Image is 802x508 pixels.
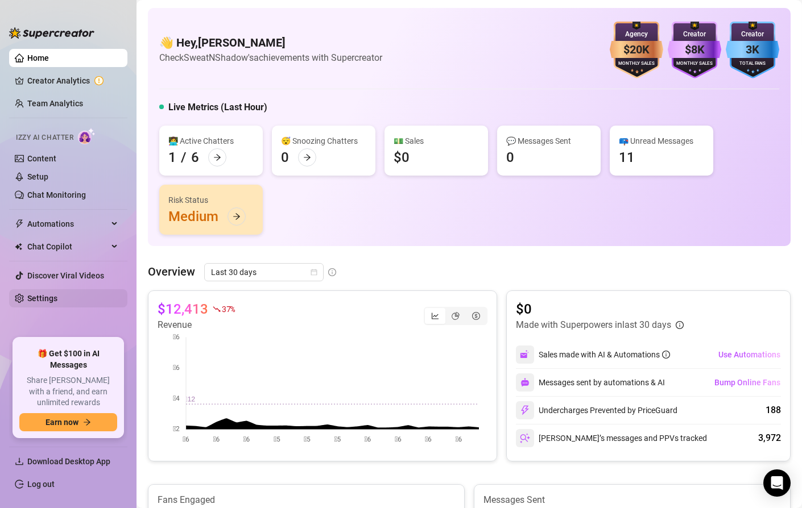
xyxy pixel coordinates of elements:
[303,153,311,161] span: arrow-right
[15,243,22,251] img: Chat Copilot
[758,431,781,445] div: 3,972
[619,135,704,147] div: 📪 Unread Messages
[281,135,366,147] div: 😴 Snoozing Chatters
[520,349,530,360] img: svg%3e
[516,401,677,419] div: Undercharges Prevented by PriceGuard
[27,172,48,181] a: Setup
[610,41,663,59] div: $20K
[233,213,241,220] span: arrow-right
[158,494,455,506] article: Fans Engaged
[394,148,410,166] div: $0
[676,321,684,329] span: info-circle
[520,405,530,415] img: svg%3e
[148,263,195,280] article: Overview
[662,351,670,359] span: info-circle
[213,305,221,313] span: fall
[726,22,779,78] img: blue-badge-DgoSNQY1.svg
[27,480,55,489] a: Log out
[452,312,460,320] span: pie-chart
[158,300,208,318] article: $12,413
[19,348,117,370] span: 🎁 Get $100 in AI Messages
[539,348,670,361] div: Sales made with AI & Automations
[211,264,317,281] span: Last 30 days
[516,373,665,392] div: Messages sent by automations & AI
[19,413,117,431] button: Earn nowarrow-right
[27,190,86,199] a: Chat Monitoring
[610,29,663,40] div: Agency
[213,153,221,161] span: arrow-right
[516,429,707,447] div: [PERSON_NAME]’s messages and PPVs tracked
[27,215,108,233] span: Automations
[191,148,199,166] div: 6
[78,128,96,144] img: AI Chatter
[668,22,721,78] img: purple-badge-B9DA21FR.svg
[83,418,91,426] span: arrow-right
[520,433,530,443] img: svg%3e
[619,148,635,166] div: 11
[27,99,83,108] a: Team Analytics
[168,194,254,206] div: Risk Status
[516,300,684,318] article: $0
[668,41,721,59] div: $8K
[311,269,317,276] span: calendar
[328,268,336,276] span: info-circle
[424,307,487,325] div: segmented control
[668,60,721,68] div: Monthly Sales
[27,457,110,466] span: Download Desktop App
[46,418,78,427] span: Earn now
[763,469,791,497] div: Open Intercom Messenger
[506,148,514,166] div: 0
[766,403,781,417] div: 188
[472,312,480,320] span: dollar-circle
[718,345,781,364] button: Use Automations
[506,135,592,147] div: 💬 Messages Sent
[27,72,118,90] a: Creator Analytics exclamation-circle
[9,27,94,39] img: logo-BBDzfeDw.svg
[27,154,56,163] a: Content
[158,318,235,332] article: Revenue
[431,312,439,320] span: line-chart
[610,60,663,68] div: Monthly Sales
[15,457,24,466] span: download
[27,294,57,303] a: Settings
[610,22,663,78] img: bronze-badge-qSZam9Wu.svg
[726,60,779,68] div: Total Fans
[520,378,530,387] img: svg%3e
[714,378,780,387] span: Bump Online Fans
[19,375,117,409] span: Share [PERSON_NAME] with a friend, and earn unlimited rewards
[718,350,780,359] span: Use Automations
[714,373,781,392] button: Bump Online Fans
[168,148,176,166] div: 1
[27,271,104,280] a: Discover Viral Videos
[16,132,73,143] span: Izzy AI Chatter
[222,303,235,314] span: 37 %
[516,318,671,332] article: Made with Superpowers in last 30 days
[668,29,721,40] div: Creator
[15,219,24,228] span: thunderbolt
[281,148,289,166] div: 0
[27,238,108,256] span: Chat Copilot
[159,51,382,65] article: Check SweatNShadow's achievements with Supercreator
[159,35,382,51] h4: 👋 Hey, [PERSON_NAME]
[27,53,49,63] a: Home
[726,29,779,40] div: Creator
[726,41,779,59] div: 3K
[394,135,479,147] div: 💵 Sales
[483,494,781,506] article: Messages Sent
[168,101,267,114] h5: Live Metrics (Last Hour)
[168,135,254,147] div: 👩‍💻 Active Chatters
